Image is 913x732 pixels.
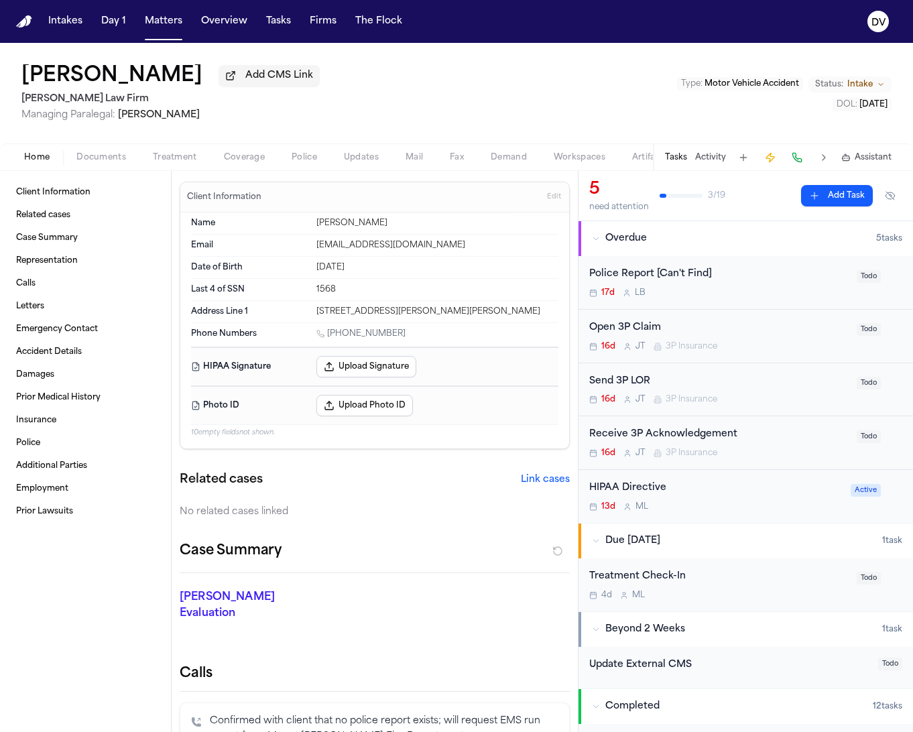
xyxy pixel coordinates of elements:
[11,296,160,317] a: Letters
[153,152,197,163] span: Treatment
[11,204,160,226] a: Related cases
[589,481,843,496] div: HIPAA Directive
[11,182,160,203] a: Client Information
[579,221,913,256] button: Overdue5tasks
[857,270,881,283] span: Todo
[878,185,902,206] button: Hide completed tasks (⌘⇧H)
[316,240,558,251] div: [EMAIL_ADDRESS][DOMAIN_NAME]
[11,455,160,477] a: Additional Parties
[579,363,913,417] div: Open task: Send 3P LOR
[579,689,913,724] button: Completed12tasks
[11,341,160,363] a: Accident Details
[589,320,849,336] div: Open 3P Claim
[316,328,406,339] a: Call 1 (914) 467-8053
[11,432,160,454] a: Police
[16,187,90,198] span: Client Information
[406,152,423,163] span: Mail
[191,428,558,438] p: 10 empty fields not shown.
[808,76,892,93] button: Change status from Intake
[666,448,717,459] span: 3P Insurance
[118,110,200,120] span: [PERSON_NAME]
[191,218,308,229] dt: Name
[11,501,160,522] a: Prior Lawsuits
[601,288,615,298] span: 17d
[871,18,886,27] text: DV
[11,387,160,408] a: Prior Medical History
[878,658,902,670] span: Todo
[21,64,202,88] h1: [PERSON_NAME]
[196,9,253,34] button: Overview
[16,301,44,312] span: Letters
[43,9,88,34] button: Intakes
[601,501,615,512] span: 13d
[191,284,308,295] dt: Last 4 of SSN
[316,218,558,229] div: [PERSON_NAME]
[601,394,615,405] span: 16d
[21,91,320,107] h2: [PERSON_NAME] Law Firm
[681,80,703,88] span: Type :
[851,484,881,497] span: Active
[734,148,753,167] button: Add Task
[11,273,160,294] a: Calls
[873,701,902,712] span: 12 task s
[16,15,32,28] img: Finch Logo
[191,395,308,416] dt: Photo ID
[635,448,646,459] span: J T
[16,278,36,289] span: Calls
[139,9,188,34] button: Matters
[180,664,570,683] h2: Calls
[635,341,646,352] span: J T
[857,377,881,389] span: Todo
[245,69,313,82] span: Add CMS Link
[16,15,32,28] a: Home
[635,288,646,298] span: L B
[180,540,282,562] h2: Case Summary
[16,210,70,221] span: Related cases
[882,624,902,635] span: 1 task
[579,558,913,611] div: Open task: Treatment Check-In
[316,306,558,317] div: [STREET_ADDRESS][PERSON_NAME][PERSON_NAME]
[635,394,646,405] span: J T
[344,152,379,163] span: Updates
[316,356,416,377] button: Upload Signature
[11,250,160,271] a: Representation
[605,623,685,636] span: Beyond 2 Weeks
[76,152,126,163] span: Documents
[316,262,558,273] div: [DATE]
[605,534,660,548] span: Due [DATE]
[857,430,881,443] span: Todo
[11,410,160,431] a: Insurance
[801,185,873,206] button: Add Task
[316,284,558,295] div: 1568
[16,347,82,357] span: Accident Details
[837,101,857,109] span: DOL :
[11,478,160,499] a: Employment
[589,658,870,673] div: Update External CMS
[16,255,78,266] span: Representation
[521,473,570,487] button: Link cases
[491,152,527,163] span: Demand
[16,233,78,243] span: Case Summary
[543,186,565,208] button: Edit
[547,192,561,202] span: Edit
[579,524,913,558] button: Due [DATE]1task
[16,324,98,334] span: Emergency Contact
[635,501,648,512] span: M L
[191,356,308,377] dt: HIPAA Signature
[191,306,308,317] dt: Address Line 1
[350,9,408,34] button: The Flock
[666,394,717,405] span: 3P Insurance
[184,192,264,202] h3: Client Information
[579,647,913,689] div: Open task: Update External CMS
[665,152,687,163] button: Tasks
[16,392,101,403] span: Prior Medical History
[601,590,612,601] span: 4d
[833,98,892,111] button: Edit DOL: 2025-09-19
[180,589,299,621] p: [PERSON_NAME] Evaluation
[316,395,413,416] button: Upload Photo ID
[815,79,843,90] span: Status:
[16,483,68,494] span: Employment
[191,262,308,273] dt: Date of Birth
